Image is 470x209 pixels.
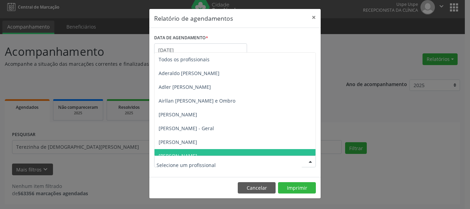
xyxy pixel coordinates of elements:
span: Airllan [PERSON_NAME] e Ombro [159,97,235,104]
label: DATA DE AGENDAMENTO [154,33,208,43]
h5: Relatório de agendamentos [154,14,233,23]
input: Selecione uma data ou intervalo [154,43,247,57]
button: Cancelar [238,182,276,194]
span: [PERSON_NAME] - Geral [159,125,214,132]
span: [PERSON_NAME] [159,153,197,159]
button: Close [307,9,321,26]
span: [PERSON_NAME] [159,111,197,118]
button: Imprimir [278,182,316,194]
span: [PERSON_NAME] [159,139,197,145]
input: Selecione um profissional [157,158,302,172]
span: Aderaldo [PERSON_NAME] [159,70,220,76]
span: Adler [PERSON_NAME] [159,84,211,90]
span: Todos os profissionais [159,56,210,63]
